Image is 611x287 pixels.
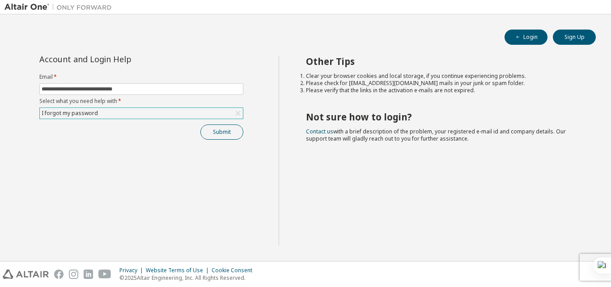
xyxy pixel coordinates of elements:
div: Privacy [119,267,146,274]
button: Login [505,30,547,45]
p: © 2025 Altair Engineering, Inc. All Rights Reserved. [119,274,258,282]
a: Contact us [306,128,333,135]
button: Submit [200,124,243,140]
h2: Other Tips [306,56,580,67]
div: I forgot my password [40,108,243,119]
div: Website Terms of Use [146,267,212,274]
li: Please verify that the links in the activation e-mails are not expired. [306,87,580,94]
img: instagram.svg [69,270,78,279]
img: linkedin.svg [84,270,93,279]
img: youtube.svg [98,270,111,279]
div: I forgot my password [40,108,99,118]
span: with a brief description of the problem, your registered e-mail id and company details. Our suppo... [306,128,566,142]
button: Sign Up [553,30,596,45]
label: Select what you need help with [39,98,243,105]
div: Account and Login Help [39,56,203,63]
li: Please check for [EMAIL_ADDRESS][DOMAIN_NAME] mails in your junk or spam folder. [306,80,580,87]
div: Cookie Consent [212,267,258,274]
img: Altair One [4,3,116,12]
li: Clear your browser cookies and local storage, if you continue experiencing problems. [306,73,580,80]
h2: Not sure how to login? [306,111,580,123]
img: facebook.svg [54,270,64,279]
label: Email [39,73,243,81]
img: altair_logo.svg [3,270,49,279]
